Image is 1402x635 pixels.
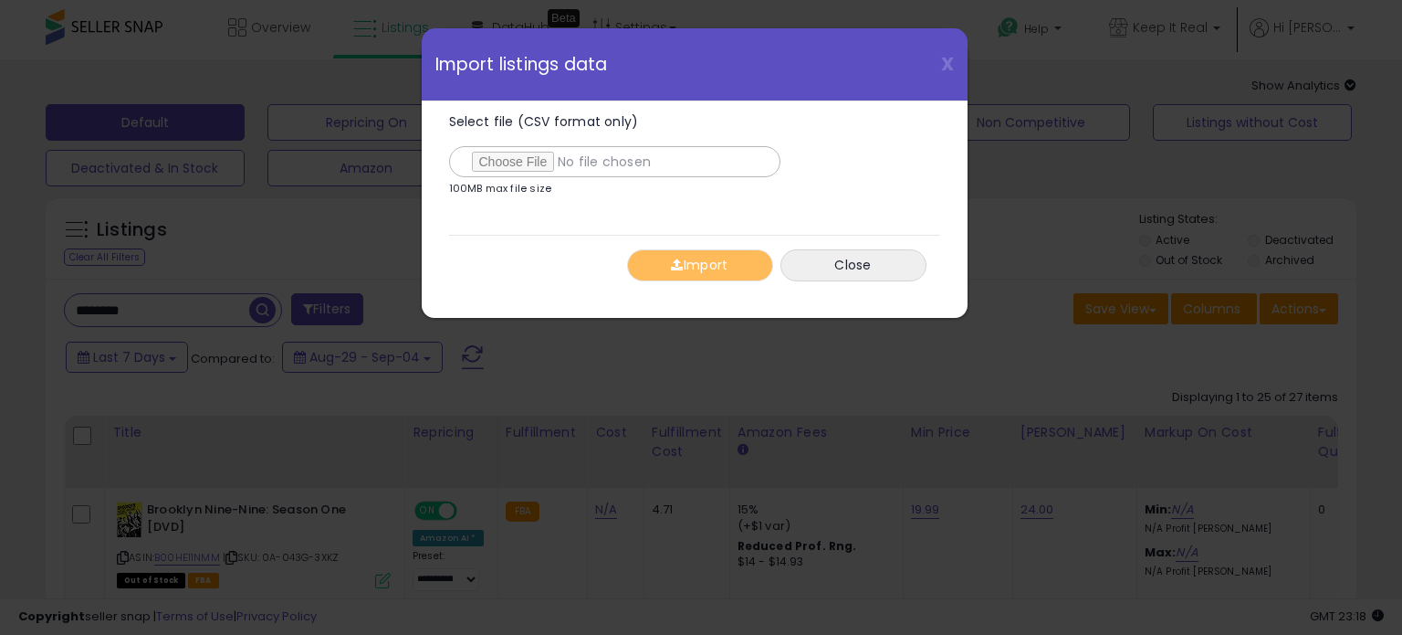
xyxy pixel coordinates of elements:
[449,112,639,131] span: Select file (CSV format only)
[627,249,773,281] button: Import
[780,249,926,281] button: Close
[435,56,608,73] span: Import listings data
[941,51,954,77] span: X
[449,184,552,194] p: 100MB max file size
